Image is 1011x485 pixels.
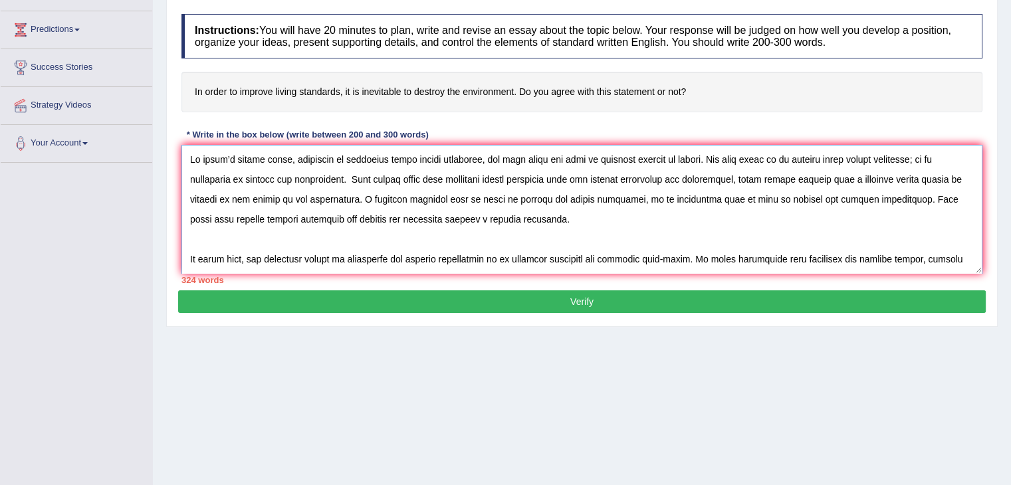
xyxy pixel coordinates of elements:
b: Instructions: [195,25,259,36]
div: 324 words [181,274,982,286]
a: Your Account [1,125,152,158]
h4: In order to improve living standards, it is inevitable to destroy the environment. Do you agree w... [181,72,982,112]
a: Predictions [1,11,152,45]
a: Success Stories [1,49,152,82]
h4: You will have 20 minutes to plan, write and revise an essay about the topic below. Your response ... [181,14,982,58]
div: * Write in the box below (write between 200 and 300 words) [181,129,433,142]
a: Strategy Videos [1,87,152,120]
button: Verify [178,290,986,313]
